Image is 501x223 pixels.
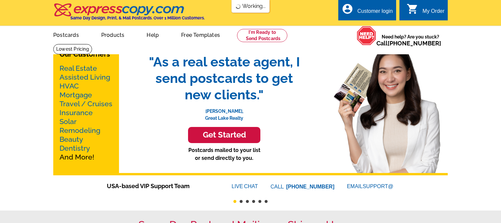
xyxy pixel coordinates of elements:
[60,135,83,143] a: Beauty
[258,200,261,203] button: 5 of 6
[232,184,258,189] a: LIVECHAT
[286,184,335,189] a: [PHONE_NUMBER]
[388,40,441,47] a: [PHONE_NUMBER]
[60,117,77,126] a: Solar
[376,34,444,47] span: Need help? Are you stuck?
[60,109,93,117] a: Insurance
[43,27,89,42] a: Postcards
[53,8,205,20] a: Same Day Design, Print, & Mail Postcards. Over 1 Million Customers.
[376,40,441,47] span: Call
[142,127,306,143] a: Get Started
[136,27,169,42] a: Help
[142,146,306,162] p: Postcards mailed to your list or send directly to you.
[70,15,205,20] h4: Same Day Design, Print, & Mail Postcards. Over 1 Million Customers.
[407,7,444,15] a: shopping_cart My Order
[60,82,79,90] a: HVAC
[342,3,353,15] i: account_circle
[233,200,236,203] button: 1 of 6
[60,64,97,72] a: Real Estate
[236,4,241,9] img: loading...
[196,130,252,140] h3: Get Started
[342,7,393,15] a: account_circle Customer login
[265,200,268,203] button: 6 of 6
[60,64,113,161] p: And More!
[60,144,90,152] a: Dentistry
[357,26,376,45] img: help
[363,183,394,190] font: SUPPORT@
[246,200,249,203] button: 3 of 6
[60,91,92,99] a: Mortgage
[60,126,100,135] a: Remodeling
[422,8,444,17] div: My Order
[357,8,393,17] div: Customer login
[407,3,418,15] i: shopping_cart
[91,27,135,42] a: Products
[60,100,112,108] a: Travel / Cruises
[107,182,212,190] span: USA-based VIP Support Team
[271,183,285,191] font: CALL
[240,200,243,203] button: 2 of 6
[171,27,230,42] a: Free Templates
[60,73,110,81] a: Assisted Living
[142,103,306,122] p: [PERSON_NAME], Great Lake Realty
[347,184,394,189] a: EMAILSUPPORT@
[232,183,244,190] font: LIVE
[142,54,306,103] span: "As a real estate agent, I send postcards to get new clients."
[252,200,255,203] button: 4 of 6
